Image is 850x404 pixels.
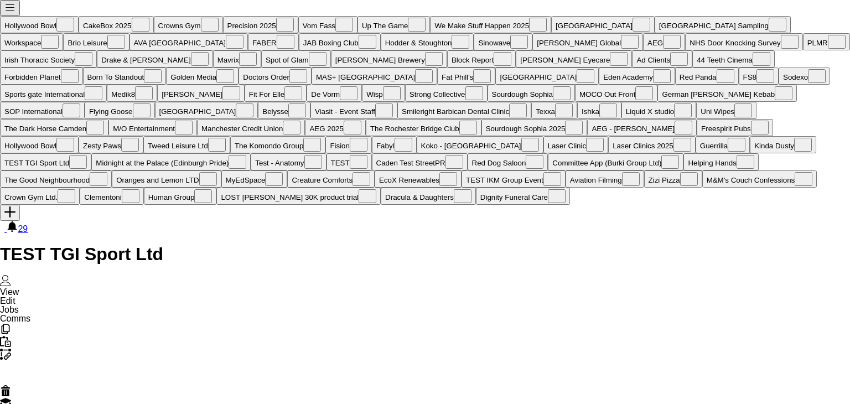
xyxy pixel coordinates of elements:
button: [GEOGRAPHIC_DATA] [551,16,655,33]
button: [GEOGRAPHIC_DATA] [155,102,258,119]
button: Spot of Glam [261,50,331,68]
button: Medik8 [107,85,157,102]
button: Oranges and Lemon LTD [112,170,221,188]
button: MOCO Out Front [575,85,657,102]
button: We Make Stuff Happen 2025 [430,16,551,33]
button: Golden Media [166,68,239,85]
button: Test - Anatomy [251,153,326,170]
button: TEST [326,153,372,170]
button: M&M's Couch Confessions [702,170,817,188]
button: Flying Goose [85,102,155,119]
button: [GEOGRAPHIC_DATA] Sampling [655,16,791,33]
button: De Vorm [307,85,362,102]
button: MAS+ [GEOGRAPHIC_DATA] [312,68,437,85]
button: Dracula & Daughters [381,188,476,205]
button: [GEOGRAPHIC_DATA] [495,68,599,85]
button: Laser Clinic [543,136,609,153]
button: [PERSON_NAME] Eyecare [516,50,632,68]
button: Clementoni [80,188,143,205]
button: Doctors Order [239,68,312,85]
button: JAB Boxing Club [299,33,381,50]
button: Koko - [GEOGRAPHIC_DATA] [417,136,543,153]
button: Drake & [PERSON_NAME] [97,50,212,68]
button: Midnight at the Palace (Edinburgh Pride) [91,153,251,170]
button: Viasit - Event Staff [310,102,397,119]
button: Crowns Gym [154,16,223,33]
button: Zesty Paws [79,136,143,153]
button: Red Dog Saloon [468,153,548,170]
button: Eden Academy [599,68,675,85]
button: CakeBox 2025 [79,16,153,33]
button: Belysse [258,102,310,119]
button: Born To Standout [83,68,167,85]
button: Wisp [362,85,405,102]
button: Uni Wipes [696,102,756,119]
button: AEG - [PERSON_NAME] [587,119,697,136]
button: Brio Leisure [63,33,129,50]
button: German [PERSON_NAME] Kebab [657,85,797,102]
button: Ad Clients [632,50,692,68]
button: Zizi Pizza [644,170,702,188]
button: The Komondo Group [230,136,325,153]
button: [PERSON_NAME] Global [532,33,643,50]
button: Hodder & Stoughton [381,33,474,50]
button: Creature Comforts [287,170,375,188]
button: TEST IKM Group Event [462,170,566,188]
button: Human Group [144,188,217,205]
button: Ishka [577,102,621,119]
button: Texxa [531,102,577,119]
span: 29 [18,224,28,234]
button: Committee App (Burki Group Ltd) [548,153,683,170]
button: Red Panda [675,68,739,85]
button: NHS Door Knocking Survey [685,33,802,50]
button: Sourdough Sophia 2025 [481,119,588,136]
button: Sinowave [474,33,532,50]
button: Block Report [447,50,516,68]
button: Sodexo [779,68,830,85]
iframe: Chat Widget [795,351,850,404]
button: Fit For Elle [245,85,307,102]
button: Fabyl [372,136,417,153]
button: Strong Collective [405,85,488,102]
a: 29 [7,224,28,234]
button: Fision [325,136,372,153]
button: Laser Clinics 2025 [608,136,696,153]
button: AVA [GEOGRAPHIC_DATA] [129,33,248,50]
button: AEG 2025 [305,119,366,136]
button: The Rochester Bridge Club [366,119,481,136]
button: [PERSON_NAME] Brewery [331,50,447,68]
button: Caden Test StreetPR [372,153,468,170]
button: LOST [PERSON_NAME] 30K product trial [216,188,381,205]
button: Helping Hands [683,153,758,170]
button: FS8 [739,68,779,85]
button: Dignity Funeral Care [476,188,570,205]
button: Mavrix [213,50,261,68]
button: Kinda Dusty [750,136,816,153]
button: Sourdough Sophia [488,85,575,102]
button: Up The Game [357,16,430,33]
button: Manchester Credit Union [197,119,305,136]
button: Freespirit Pubs [697,119,773,136]
button: AEG [643,33,685,50]
button: Tweed Leisure Ltd [143,136,230,153]
button: Liquid X studio [621,102,696,119]
button: Aviation Filming [566,170,644,188]
button: FABER [248,33,299,50]
button: Precision 2025 [223,16,298,33]
button: [PERSON_NAME] [157,85,245,102]
button: 44 Teeth Cinema [692,50,775,68]
button: EcoX Renewables [375,170,462,188]
button: PLMR [803,33,850,50]
button: Fat Phill's [437,68,495,85]
button: M/O Entertainment [108,119,197,136]
button: Vom Fass [298,16,357,33]
button: Smileright Barbican Dental Clinic [397,102,531,119]
button: Guerrilla [696,136,750,153]
button: MyEdSpace [221,170,288,188]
